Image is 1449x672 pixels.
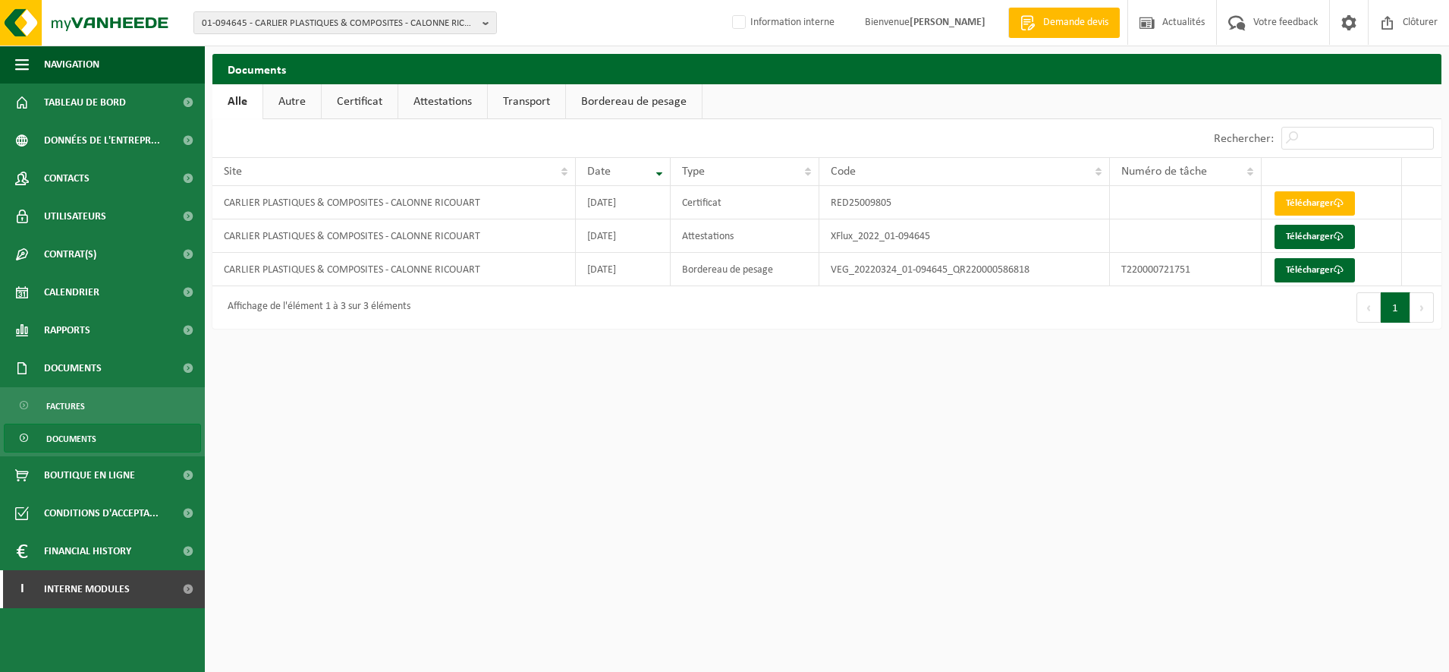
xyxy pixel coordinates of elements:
span: Boutique en ligne [44,456,135,494]
td: Certificat [671,186,819,219]
span: Interne modules [44,570,130,608]
td: [DATE] [576,186,671,219]
td: CARLIER PLASTIQUES & COMPOSITES - CALONNE RICOUART [212,253,576,286]
span: Contacts [44,159,90,197]
span: Données de l'entrepr... [44,121,160,159]
td: [DATE] [576,219,671,253]
span: Contrat(s) [44,235,96,273]
a: Bordereau de pesage [566,84,702,119]
a: Télécharger [1275,258,1355,282]
span: Numéro de tâche [1121,166,1207,178]
label: Rechercher: [1214,133,1274,145]
a: Transport [488,84,565,119]
span: Financial History [44,532,131,570]
a: Télécharger [1275,191,1355,216]
span: Demande devis [1039,15,1112,30]
td: RED25009805 [819,186,1110,219]
a: Télécharger [1275,225,1355,249]
td: CARLIER PLASTIQUES & COMPOSITES - CALONNE RICOUART [212,186,576,219]
span: Navigation [44,46,99,84]
label: Information interne [729,11,835,34]
span: Rapports [44,311,90,349]
a: Demande devis [1008,8,1120,38]
td: XFlux_2022_01-094645 [819,219,1110,253]
button: 1 [1381,292,1410,323]
span: Utilisateurs [44,197,106,235]
span: Documents [44,349,102,387]
a: Factures [4,391,201,420]
h2: Documents [212,54,1441,84]
span: Factures [46,392,85,421]
strong: [PERSON_NAME] [910,17,985,28]
span: Conditions d'accepta... [44,494,159,532]
td: CARLIER PLASTIQUES & COMPOSITES - CALONNE RICOUART [212,219,576,253]
a: Attestations [398,84,487,119]
button: 01-094645 - CARLIER PLASTIQUES & COMPOSITES - CALONNE RICOUART [193,11,497,34]
td: Bordereau de pesage [671,253,819,286]
td: VEG_20220324_01-094645_QR220000586818 [819,253,1110,286]
span: Documents [46,424,96,453]
button: Next [1410,292,1434,323]
span: Code [831,166,856,178]
td: Attestations [671,219,819,253]
span: Type [682,166,705,178]
a: Documents [4,424,201,453]
a: Certificat [322,84,398,119]
span: I [15,570,29,608]
div: Affichage de l'élément 1 à 3 sur 3 éléments [220,294,410,321]
span: Tableau de bord [44,84,126,121]
span: Calendrier [44,273,99,311]
td: [DATE] [576,253,671,286]
a: Alle [212,84,262,119]
span: Date [587,166,611,178]
span: 01-094645 - CARLIER PLASTIQUES & COMPOSITES - CALONNE RICOUART [202,12,476,35]
a: Autre [263,84,321,119]
td: T220000721751 [1110,253,1261,286]
span: Site [224,166,242,178]
button: Previous [1356,292,1381,323]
